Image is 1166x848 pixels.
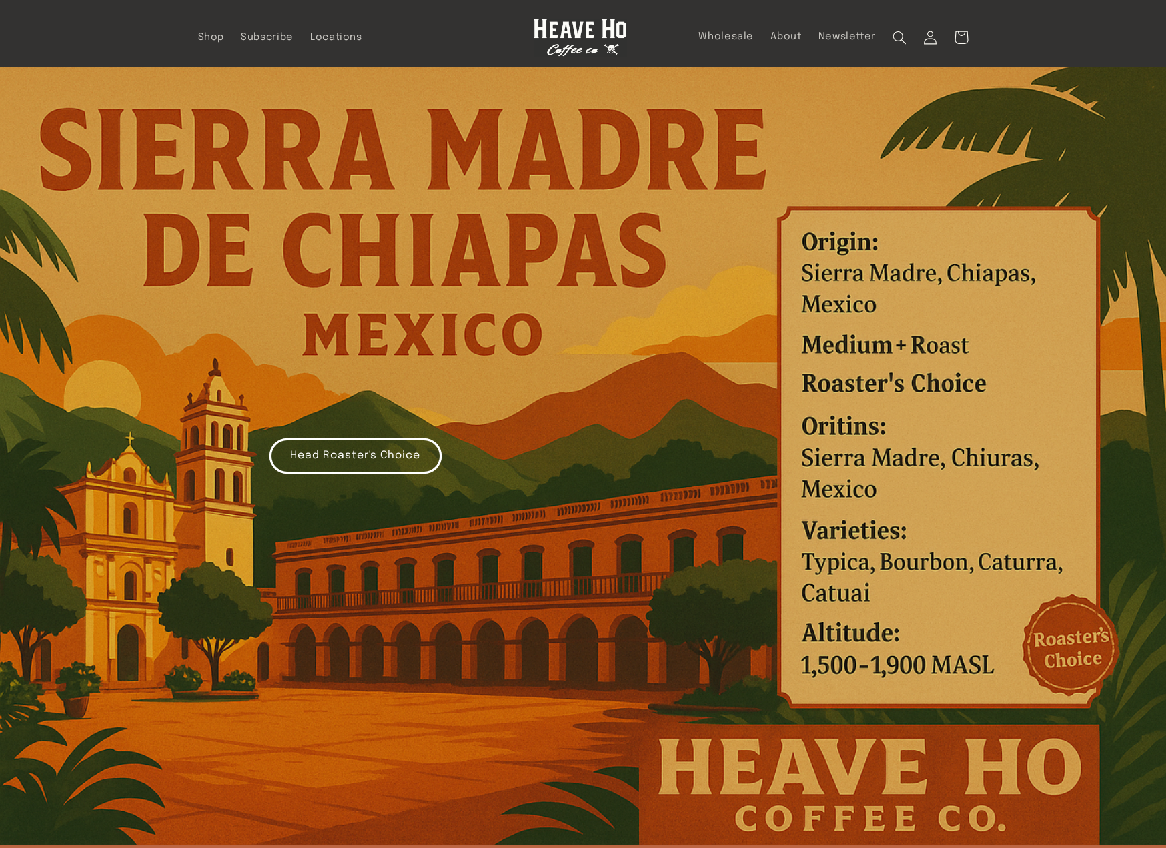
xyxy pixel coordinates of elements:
[762,22,810,51] a: About
[198,31,225,44] span: Shop
[885,22,915,53] summary: Search
[770,31,801,43] span: About
[818,31,876,43] span: Newsletter
[189,23,233,52] a: Shop
[241,31,294,44] span: Subscribe
[698,31,754,43] span: Wholesale
[269,438,442,474] a: Head Roaster's Choice
[534,19,627,57] img: Heave Ho Coffee Co
[690,22,762,51] a: Wholesale
[233,23,302,52] a: Subscribe
[810,22,885,51] a: Newsletter
[310,31,362,44] span: Locations
[302,23,370,52] a: Locations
